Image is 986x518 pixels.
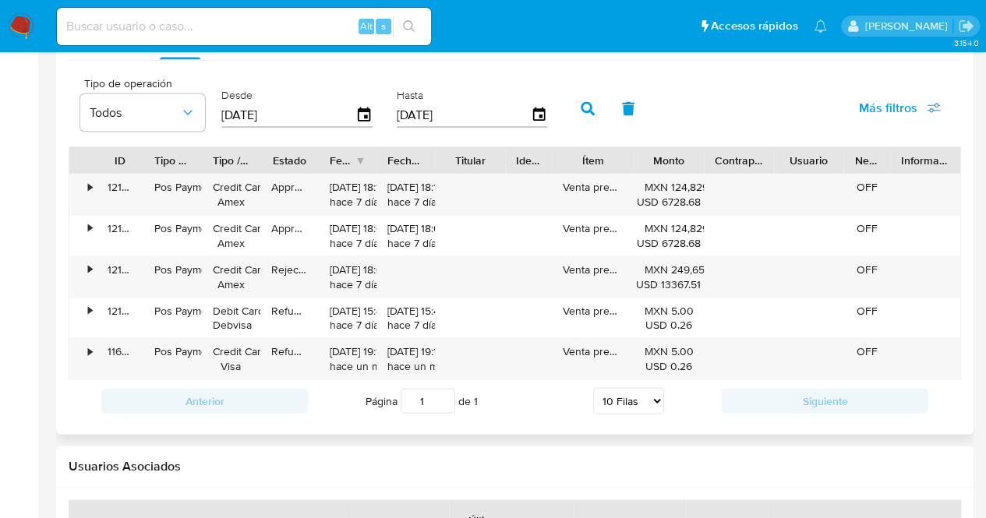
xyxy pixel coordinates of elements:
[711,18,798,34] span: Accesos rápidos
[958,18,974,34] a: Salir
[69,459,961,474] h2: Usuarios Asociados
[360,19,373,33] span: Alt
[814,19,827,33] a: Notificaciones
[953,37,978,49] span: 3.154.0
[57,16,431,37] input: Buscar usuario o caso...
[381,19,386,33] span: s
[393,16,425,37] button: search-icon
[864,19,952,33] p: francisco.martinezsilva@mercadolibre.com.mx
